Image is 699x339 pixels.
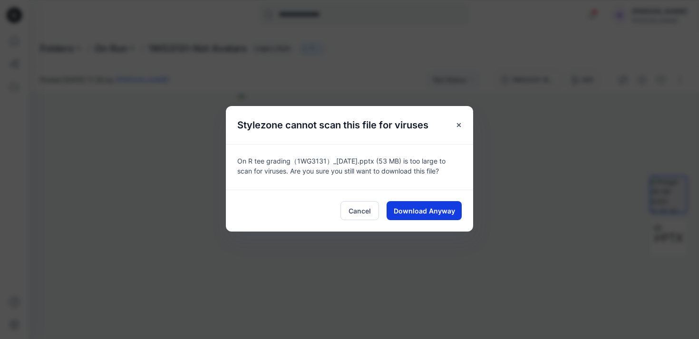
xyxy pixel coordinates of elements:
div: On R tee grading（1WG3131）_[DATE].pptx (53 MB) is too large to scan for viruses. Are you sure you ... [226,144,473,190]
button: Download Anyway [387,201,462,220]
button: Cancel [340,201,379,220]
span: Cancel [349,206,371,216]
button: Close [450,116,467,134]
h5: Stylezone cannot scan this file for viruses [226,106,440,144]
span: Download Anyway [394,206,455,216]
